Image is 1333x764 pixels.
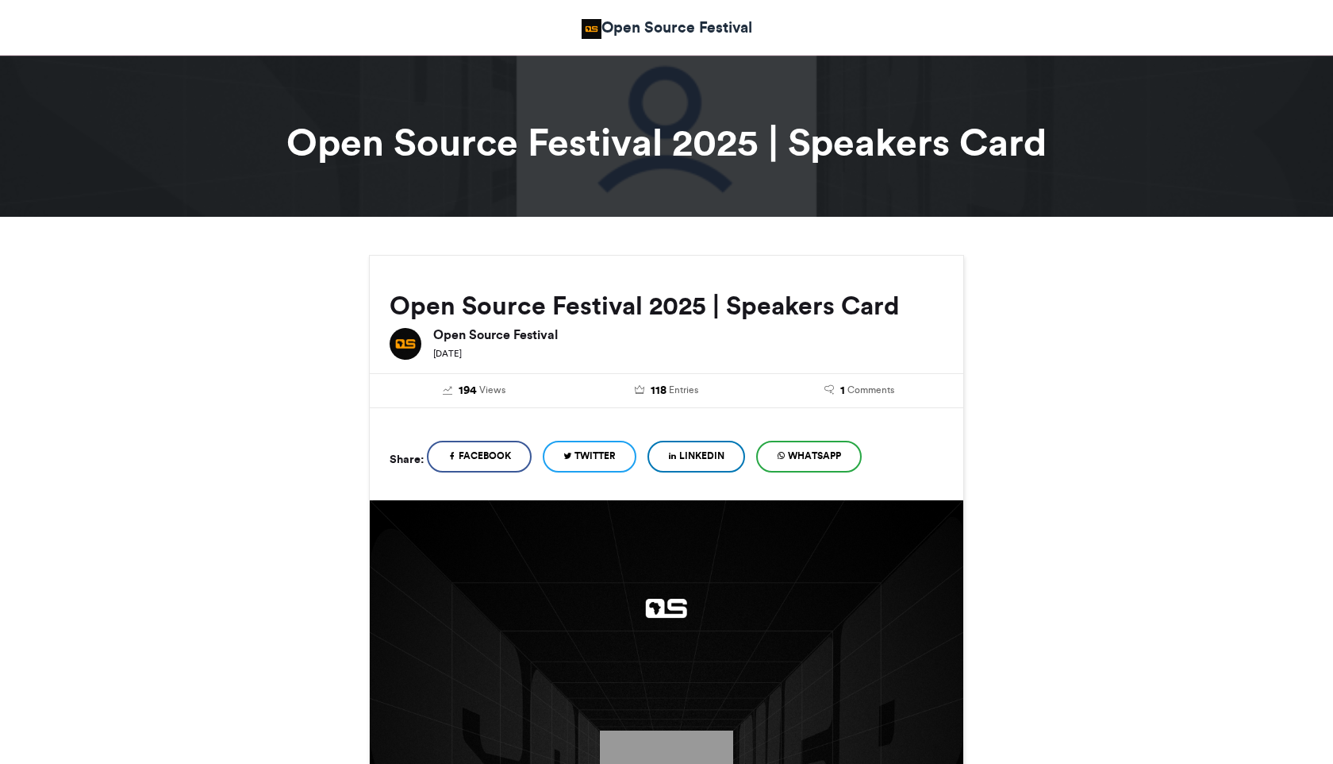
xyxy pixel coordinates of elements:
[679,449,724,463] span: LinkedIn
[788,449,841,463] span: WhatsApp
[390,291,943,320] h2: Open Source Festival 2025 | Speakers Card
[479,383,505,397] span: Views
[433,348,462,359] small: [DATE]
[390,382,559,399] a: 194 Views
[774,382,943,399] a: 1 Comments
[651,382,666,399] span: 118
[840,382,845,399] span: 1
[226,123,1107,161] h1: Open Source Festival 2025 | Speakers Card
[574,449,616,463] span: Twitter
[427,441,532,473] a: Facebook
[390,328,421,360] img: Open Source Festival
[582,16,752,39] a: Open Source Festival
[433,328,943,341] h6: Open Source Festival
[647,441,745,473] a: LinkedIn
[459,449,511,463] span: Facebook
[847,383,894,397] span: Comments
[390,449,424,469] h5: Share:
[582,19,601,39] img: Open Source Community Africa
[543,441,636,473] a: Twitter
[582,382,751,399] a: 118 Entries
[459,382,477,399] span: 194
[756,441,862,473] a: WhatsApp
[669,383,698,397] span: Entries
